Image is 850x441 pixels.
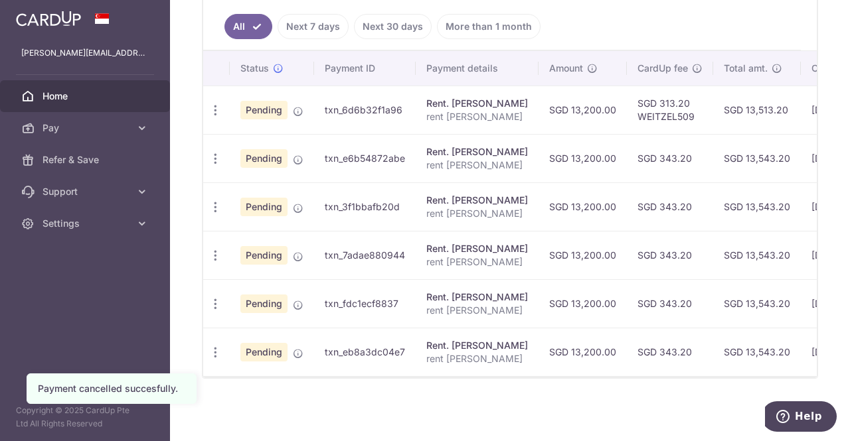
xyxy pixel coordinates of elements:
td: txn_e6b54872abe [314,134,416,182]
div: Rent. [PERSON_NAME] [426,97,528,110]
p: rent [PERSON_NAME] [426,110,528,123]
span: Pay [42,121,130,135]
iframe: Opens a widget where you can find more information [765,401,837,434]
td: SGD 13,543.20 [713,134,801,182]
div: Payment cancelled succesfully. [38,382,185,395]
th: Payment details [416,51,539,86]
span: Status [240,62,269,75]
td: SGD 343.20 [627,231,713,279]
div: Rent. [PERSON_NAME] [426,290,528,304]
span: Settings [42,217,130,230]
span: Home [42,90,130,103]
div: Rent. [PERSON_NAME] [426,194,528,207]
span: Pending [240,294,288,313]
div: Rent. [PERSON_NAME] [426,339,528,352]
td: SGD 343.20 [627,134,713,182]
a: Next 7 days [278,14,349,39]
td: SGD 13,543.20 [713,328,801,376]
span: CardUp fee [637,62,688,75]
td: SGD 13,543.20 [713,231,801,279]
td: SGD 13,200.00 [539,134,627,182]
span: Pending [240,149,288,168]
td: SGD 13,543.20 [713,279,801,328]
span: Pending [240,246,288,265]
p: [PERSON_NAME][EMAIL_ADDRESS][DOMAIN_NAME] [21,46,149,60]
span: Pending [240,343,288,361]
p: rent [PERSON_NAME] [426,255,528,269]
td: txn_eb8a3dc04e7 [314,328,416,376]
span: Pending [240,198,288,216]
p: rent [PERSON_NAME] [426,158,528,172]
td: SGD 13,200.00 [539,231,627,279]
td: SGD 13,513.20 [713,86,801,134]
span: Refer & Save [42,153,130,166]
div: Rent. [PERSON_NAME] [426,242,528,255]
td: SGD 13,200.00 [539,182,627,231]
img: CardUp [16,11,81,27]
p: rent [PERSON_NAME] [426,352,528,365]
span: Amount [549,62,583,75]
td: SGD 343.20 [627,279,713,328]
td: SGD 13,543.20 [713,182,801,231]
p: rent [PERSON_NAME] [426,304,528,317]
a: All [224,14,272,39]
a: Next 30 days [354,14,432,39]
span: Support [42,185,130,198]
td: SGD 343.20 [627,182,713,231]
td: SGD 13,200.00 [539,279,627,328]
a: More than 1 month [437,14,541,39]
td: SGD 13,200.00 [539,86,627,134]
p: rent [PERSON_NAME] [426,207,528,220]
td: txn_6d6b32f1a96 [314,86,416,134]
td: txn_fdc1ecf8837 [314,279,416,328]
th: Payment ID [314,51,416,86]
div: Rent. [PERSON_NAME] [426,145,528,158]
span: Total amt. [724,62,768,75]
td: txn_7adae880944 [314,231,416,279]
td: SGD 13,200.00 [539,328,627,376]
td: SGD 313.20 WEITZEL509 [627,86,713,134]
td: txn_3f1bbafb20d [314,182,416,231]
td: SGD 343.20 [627,328,713,376]
span: Pending [240,101,288,119]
